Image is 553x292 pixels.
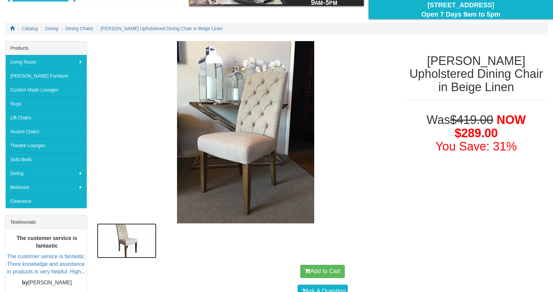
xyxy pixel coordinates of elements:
[5,111,87,125] a: Lift Chairs
[5,69,87,83] a: [PERSON_NAME] Furniture
[5,125,87,139] a: Accent Chairs
[5,180,87,194] a: Bedroom
[435,140,517,153] font: You Save: 31%
[5,152,87,166] a: Sofa Beds
[5,166,87,180] a: Dining
[5,55,87,69] a: Living Room
[17,235,77,249] b: The customer service is fantastic
[7,254,86,275] a: The customer service is fantastic. There knowledge and assistance in products is very helpful. Hi...
[101,26,223,31] a: [PERSON_NAME] Upholstered Dining Chair in Beige Linen
[45,26,58,31] a: Dining
[22,280,28,285] b: by
[22,26,38,31] a: Catalog
[300,265,345,278] button: Add to Cart
[404,54,548,94] h1: [PERSON_NAME] Upholstered Dining Chair in Beige Linen
[5,139,87,152] a: Theatre Lounges
[5,215,87,229] div: Testimonials
[65,26,93,31] a: Dining Chairs
[404,113,548,153] h1: Was
[5,194,87,208] a: Clearance
[455,113,526,140] span: NOW $289.00
[7,279,87,287] p: [PERSON_NAME]
[5,41,87,55] div: Products
[5,97,87,111] a: Rugs
[450,113,493,127] del: $419.00
[5,83,87,97] a: Custom Made Lounges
